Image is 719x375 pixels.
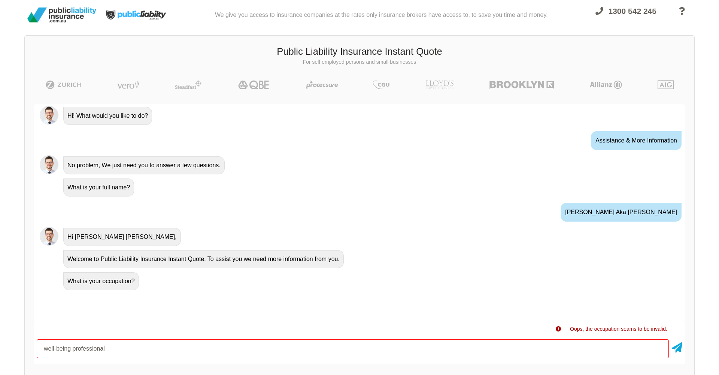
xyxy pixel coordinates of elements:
[42,80,85,89] img: Zurich | Public Liability Insurance
[30,45,689,58] h3: Public Liability Insurance Instant Quote
[30,58,689,66] p: For self employed persons and small businesses
[570,326,667,332] span: Oops, the occupation seams to be invalid.
[561,203,682,222] div: [PERSON_NAME] aka [PERSON_NAME]
[172,80,205,89] img: Steadfast | Public Liability Insurance
[486,80,556,89] img: Brooklyn | Public Liability Insurance
[370,80,392,89] img: CGU | Public Liability Insurance
[63,107,152,125] div: Hi! What would you like to do?
[303,80,341,89] img: Protecsure | Public Liability Insurance
[591,131,682,150] div: Assistance & More Information
[37,339,669,358] input: Your occupation
[422,80,458,89] img: LLOYD's | Public Liability Insurance
[63,178,134,196] div: What is your full name?
[63,228,181,246] div: Hi [PERSON_NAME] [PERSON_NAME],
[589,2,663,31] a: 1300 542 245
[40,155,58,174] img: Chatbot | PLI
[40,227,58,246] img: Chatbot | PLI
[63,156,225,174] div: No problem, We just need you to answer a few questions.
[63,250,344,268] div: Welcome to Public Liability Insurance Instant Quote. To assist you we need more information from ...
[586,80,626,89] img: Allianz | Public Liability Insurance
[114,80,143,89] img: Vero | Public Liability Insurance
[609,7,656,15] span: 1300 542 245
[24,4,99,25] img: Public Liability Insurance
[40,106,58,124] img: Chatbot | PLI
[234,80,274,89] img: QBE | Public Liability Insurance
[63,272,139,290] div: What is your occupation?
[655,80,677,89] img: AIG | Public Liability Insurance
